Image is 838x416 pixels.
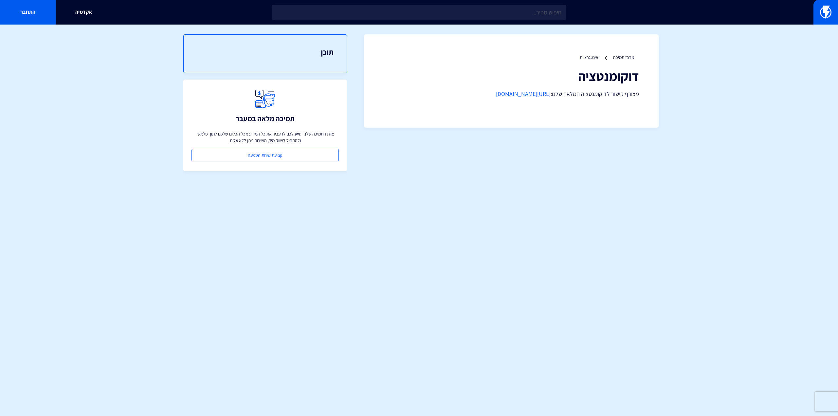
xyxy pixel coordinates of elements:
[191,149,339,161] a: קביעת שיחת הטמעה
[272,5,566,20] input: חיפוש מהיר...
[191,131,339,144] p: צוות התמיכה שלנו יסייע לכם להעביר את כל המידע מכל הכלים שלכם לתוך פלאשי ולהתחיל לשווק מיד, השירות...
[613,54,634,60] a: מרכז תמיכה
[197,48,334,56] h3: תוכן
[580,54,598,60] a: אינטגרציות
[496,90,551,98] a: [URL][DOMAIN_NAME]
[384,69,639,83] h1: דוקומנטציה
[236,115,295,122] h3: תמיכה מלאה במעבר
[384,90,639,98] p: מצורף קישור לדוקומנטציה המלאה שלנו:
